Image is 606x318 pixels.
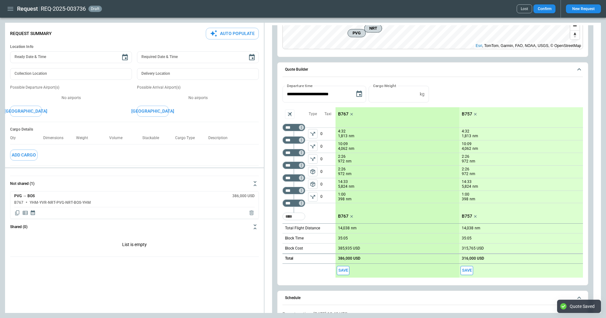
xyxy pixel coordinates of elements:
[206,28,259,39] button: Auto Populate
[137,106,169,117] button: [GEOGRAPHIC_DATA]
[90,7,101,11] span: draft
[338,171,345,177] p: 972
[462,184,471,189] p: 5,824
[282,149,305,156] div: Too short
[10,219,259,234] button: Shared (0)
[338,197,345,202] p: 398
[310,168,316,175] span: package_2
[462,146,471,151] p: 4,062
[338,142,348,146] p: 10:09
[208,136,233,140] p: Description
[14,201,23,205] h6: B767
[517,4,532,13] button: Lost
[76,136,93,140] p: Weight
[308,167,318,176] span: Type of sector
[282,86,583,278] div: Quote Builder
[285,68,308,72] h6: Quote Builder
[282,213,305,220] div: Too short
[142,136,164,140] p: Stackable
[320,178,336,191] p: 0
[320,140,336,153] p: 0
[337,266,349,275] span: Save this aircraft quote and copy details to clipboard
[10,44,259,49] h6: Location Info
[472,133,478,139] p: nm
[462,159,468,164] p: 972
[338,236,348,241] p: 35:05
[373,83,396,88] label: Cargo Weight
[14,210,21,216] span: Copy quote content
[336,107,583,278] div: scrollable content
[346,197,352,202] p: nm
[533,4,555,13] button: Confirm
[462,256,484,261] p: 316,000 USD
[460,266,473,275] span: Save this aircraft quote and copy details to clipboard
[308,180,318,189] span: Type of sector
[308,142,318,151] span: Type of sector
[30,210,36,216] span: Display quote schedule
[462,192,469,197] p: 1:00
[460,266,473,275] button: Save
[308,129,318,138] button: left aligned
[282,291,583,305] button: Schedule
[282,199,305,207] div: Too short
[285,296,300,300] h6: Schedule
[462,236,472,241] p: 35:05
[338,226,350,231] p: 14,038
[351,226,357,231] p: nm
[462,246,484,251] p: 315,765 USD
[349,133,354,139] p: nm
[470,159,475,164] p: nm
[475,226,480,231] p: nm
[338,256,360,261] p: 386,000 USD
[30,201,91,205] h6: YHM-YVR-NRT-PVG-NRT-BOS-YHM
[10,106,42,117] button: [GEOGRAPHIC_DATA]
[10,95,132,101] p: No airports
[462,129,469,134] p: 4:32
[282,162,305,169] div: Too short
[462,142,472,146] p: 10:09
[10,85,132,90] p: Possible Departure Airport(s)
[462,197,468,202] p: 398
[232,194,255,198] h6: 386,000 USD
[338,111,348,117] p: B767
[338,154,346,159] p: 2:26
[337,266,349,275] button: Save
[10,31,52,36] p: Request Summary
[470,171,475,177] p: nm
[10,225,27,229] h6: Shared (0)
[338,159,345,164] p: 972
[462,133,471,139] p: 1,813
[338,146,348,151] p: 4,062
[338,246,360,251] p: 385,935 USD
[346,171,352,177] p: nm
[10,176,259,191] button: Not shared (1)
[338,129,346,134] p: 4:32
[285,226,320,231] p: Total Flight Distance
[109,136,128,140] p: Volume
[308,142,318,151] button: left aligned
[349,146,354,151] p: nm
[338,167,346,172] p: 2:26
[14,194,35,198] h6: PVG → BOS
[282,124,305,131] div: Too short
[10,182,34,186] h6: Not shared (1)
[462,171,468,177] p: 972
[462,154,469,159] p: 2:26
[10,234,259,256] div: Not shared (1)
[570,21,579,30] button: Zoom out
[350,30,363,36] span: PVG
[10,150,38,161] button: Add Cargo
[476,43,581,49] div: , TomTom, Garmin, FAO, NOAA, USGS, © OpenStreetMap
[470,197,475,202] p: nm
[353,88,365,100] button: Choose date, selected date is Sep 9, 2025
[309,111,317,117] p: Type
[119,51,131,64] button: Choose date
[462,226,473,231] p: 14,038
[137,85,259,90] p: Possible Arrival Airport(s)
[472,146,478,151] p: nm
[320,128,336,140] p: 0
[10,234,259,256] p: List is empty
[282,62,583,77] button: Quote Builder
[349,184,354,189] p: nm
[462,180,472,184] p: 14:33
